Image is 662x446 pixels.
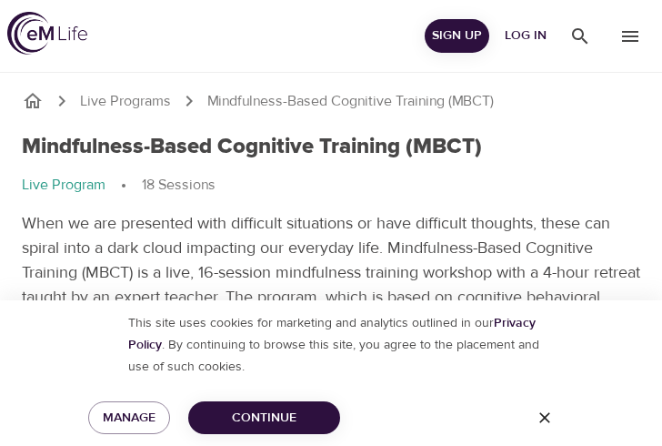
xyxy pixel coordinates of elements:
[22,90,640,112] nav: breadcrumb
[207,91,494,112] p: Mindfulness-Based Cognitive Training (MBCT)
[103,407,155,430] span: Manage
[605,11,655,61] button: menu
[110,312,551,378] p: This site uses cookies for marketing and analytics outlined in our . By continuing to browse this...
[22,134,482,160] h1: Mindfulness-Based Cognitive Training (MBCT)
[504,25,547,47] span: Log in
[203,407,326,430] span: Continue
[22,175,105,196] p: Live Program
[22,211,640,383] p: When we are presented with difficult situations or have difficult thoughts, these can spiral into...
[80,91,171,112] a: Live Programs
[22,175,640,197] nav: breadcrumb
[188,401,340,435] button: Continue
[88,401,170,435] button: Manage
[555,11,605,61] button: menu
[7,12,87,55] img: logo
[128,315,536,353] a: Privacy Policy
[496,19,555,53] button: Log in
[142,175,216,196] p: 18 Sessions
[425,19,489,53] button: Sign Up
[432,25,482,47] span: Sign Up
